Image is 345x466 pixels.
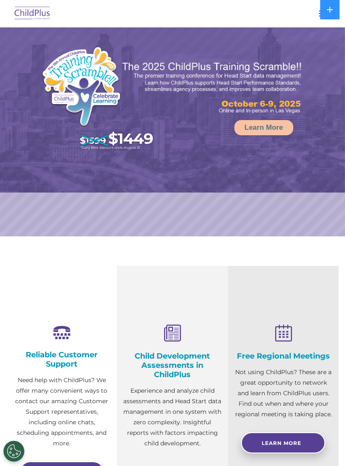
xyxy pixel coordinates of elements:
[234,367,332,420] p: Not using ChildPlus? These are a great opportunity to network and learn from ChildPlus users. Fin...
[123,386,221,449] p: Experience and analyze child assessments and Head Start data management in one system with zero c...
[234,351,332,361] h4: Free Regional Meetings
[262,440,301,446] span: Learn More
[13,375,111,449] p: Need help with ChildPlus? We offer many convenient ways to contact our amazing Customer Support r...
[13,4,52,24] img: ChildPlus by Procare Solutions
[123,351,221,379] h4: Child Development Assessments in ChildPlus
[3,441,24,462] button: Cookies Settings
[241,432,325,453] a: Learn More
[13,350,111,369] h4: Reliable Customer Support
[234,120,293,135] a: Learn More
